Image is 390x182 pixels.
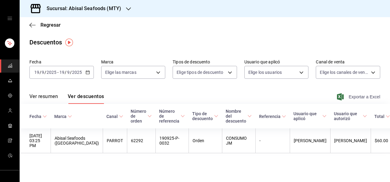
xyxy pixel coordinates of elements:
[189,128,222,153] th: Orden
[29,93,104,104] div: navigation tabs
[330,128,371,153] th: [PERSON_NAME]
[70,70,72,75] span: /
[34,70,40,75] input: --
[222,128,255,153] th: CONSUMO JM
[7,16,12,21] button: open drawer
[293,111,327,121] span: Usuario que aplicó
[59,70,65,75] input: --
[68,93,104,104] button: Ver descuentos
[192,111,218,121] span: Tipo de descuento
[259,114,286,119] span: Referencia
[65,39,73,46] img: Tooltip marker
[173,60,237,64] label: Tipos de descuento
[248,69,282,75] span: Elige los usuarios
[338,93,380,100] button: Exportar a Excel
[374,114,390,119] span: Total
[72,70,82,75] input: ----
[29,22,61,28] button: Regresar
[127,128,155,153] th: 62292
[29,60,94,64] label: Fecha
[57,70,59,75] span: -
[29,38,62,47] div: Descuentos
[40,70,41,75] span: /
[54,114,72,119] span: Marca
[29,93,58,104] button: Ver resumen
[316,60,380,64] label: Canal de venta
[105,69,136,75] span: Elige las marcas
[65,70,67,75] span: /
[51,128,103,153] th: Abisal Seafoods ([GEOGRAPHIC_DATA])
[320,69,369,75] span: Elige los canales de venta
[131,109,152,123] span: Número de orden
[290,128,330,153] th: [PERSON_NAME]
[41,70,44,75] input: --
[159,109,185,123] span: Número de referencia
[106,114,123,119] span: Canal
[334,111,367,121] span: Usuario que autorizó
[44,70,46,75] span: /
[101,60,166,64] label: Marca
[103,128,127,153] th: PARROT
[67,70,70,75] input: --
[29,114,47,119] span: Fecha
[155,128,189,153] th: 190925-P-0032
[46,70,57,75] input: ----
[244,60,309,64] label: Usuario que aplicó
[20,128,51,153] th: [DATE] 03:25 PM
[177,69,223,75] span: Elige tipos de descuento
[40,22,61,28] span: Regresar
[255,128,290,153] th: -
[42,5,121,12] h3: Sucursal: Abisal Seafoods (MTY)
[226,109,252,123] span: Nombre del descuento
